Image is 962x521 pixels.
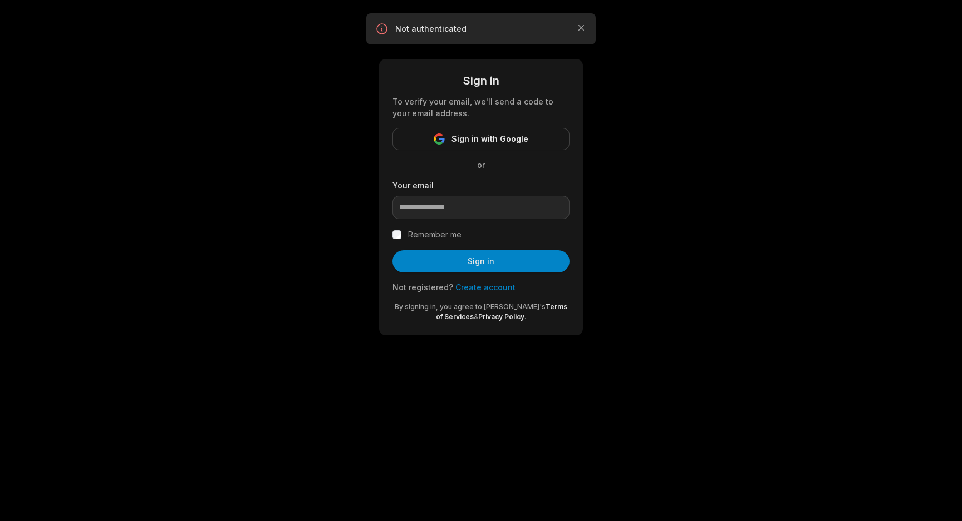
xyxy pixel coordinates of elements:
[392,96,570,119] div: To verify your email, we'll send a code to your email address.
[451,132,528,146] span: Sign in with Google
[408,228,462,241] label: Remember me
[436,302,567,321] a: Terms of Services
[478,312,524,321] a: Privacy Policy
[474,312,478,321] span: &
[395,23,567,34] p: Not authenticated
[392,180,570,191] label: Your email
[524,312,526,321] span: .
[395,302,546,311] span: By signing in, you agree to [PERSON_NAME]'s
[455,282,516,292] a: Create account
[392,250,570,272] button: Sign in
[468,159,494,171] span: or
[392,72,570,89] div: Sign in
[392,128,570,150] button: Sign in with Google
[392,282,453,292] span: Not registered?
